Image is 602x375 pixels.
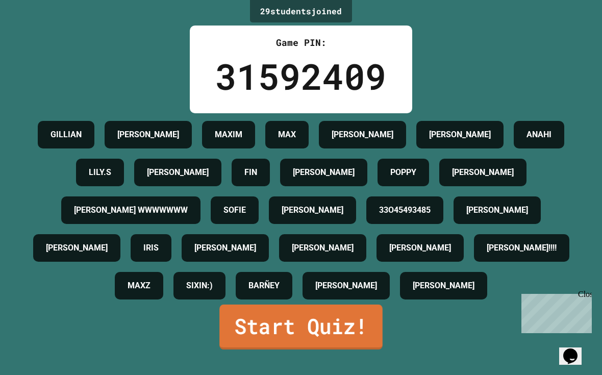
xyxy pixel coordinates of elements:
h4: [PERSON_NAME] [282,204,343,216]
h4: [PERSON_NAME] [332,129,393,141]
h4: SOFIE [223,204,246,216]
h4: [PERSON_NAME] [117,129,179,141]
h4: [PERSON_NAME] [429,129,491,141]
h4: MAXIM [215,129,242,141]
h4: MAXZ [128,280,150,292]
h4: 33O45493485 [379,204,431,216]
iframe: chat widget [517,290,592,333]
h4: [PERSON_NAME] [292,242,354,254]
iframe: chat widget [559,334,592,365]
h4: [PERSON_NAME] [389,242,451,254]
h4: [PERSON_NAME] [46,242,108,254]
h4: [PERSON_NAME] [452,166,514,179]
a: Start Quiz! [219,305,383,349]
h4: [PERSON_NAME] WWWWWWW [74,204,188,216]
div: Chat with us now!Close [4,4,70,65]
h4: POPPY [390,166,416,179]
h4: LILY.S [89,166,111,179]
h4: IRIS [143,242,159,254]
h4: [PERSON_NAME] [147,166,209,179]
h4: [PERSON_NAME] [466,204,528,216]
h4: MAX [278,129,296,141]
h4: [PERSON_NAME] [413,280,474,292]
h4: [PERSON_NAME] [194,242,256,254]
h4: ANAHI [526,129,551,141]
div: Game PIN: [215,36,387,49]
h4: GILLIAN [51,129,82,141]
h4: [PERSON_NAME] [293,166,355,179]
div: 31592409 [215,49,387,103]
h4: FIN [244,166,257,179]
h4: [PERSON_NAME]!!!! [487,242,557,254]
h4: [PERSON_NAME] [315,280,377,292]
h4: SIXIN:) [186,280,213,292]
h4: BARÑEY [248,280,280,292]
